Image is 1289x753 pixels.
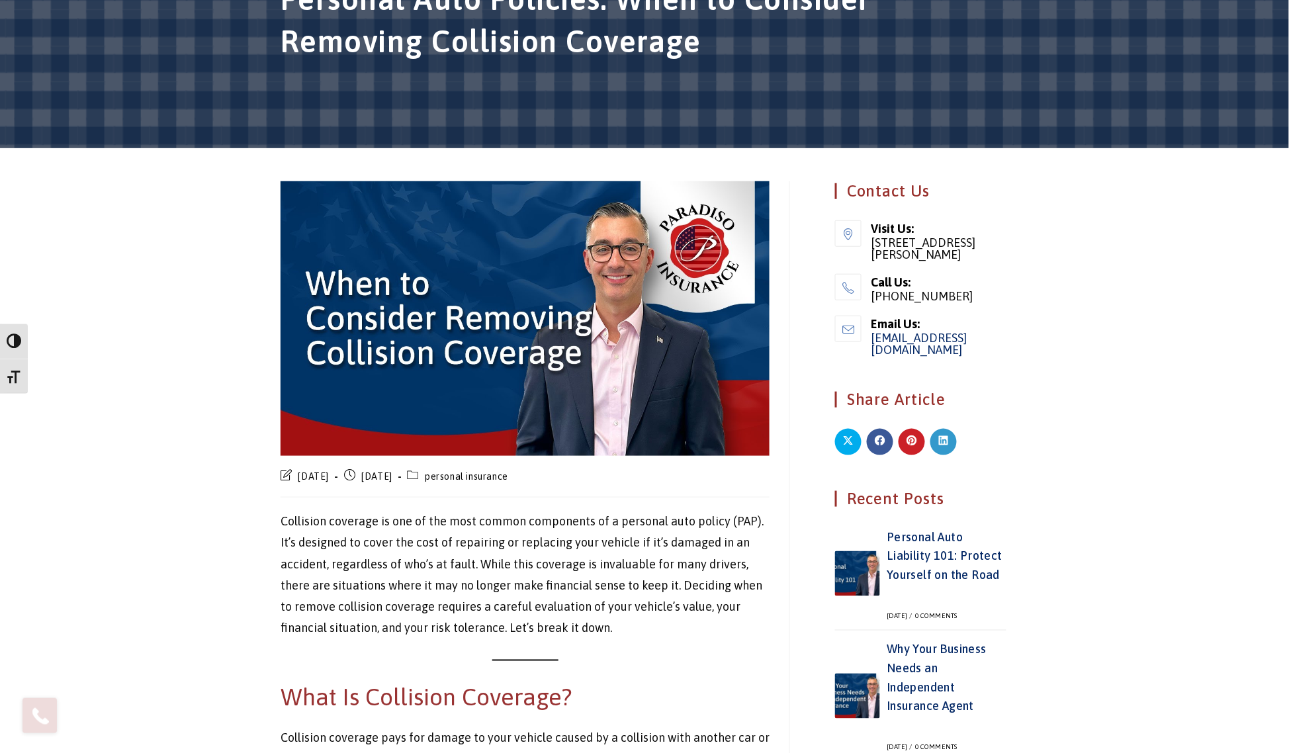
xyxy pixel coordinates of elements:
div: [DATE] [887,744,914,752]
a: Personal Auto Liability 101: Protect Yourself on the Road [887,530,1002,582]
a: personal insurance [425,471,508,482]
h4: Contact Us [835,183,1006,199]
span: Email Us: [871,316,1006,332]
h2: What Is Collision Coverage? [281,681,770,714]
span: / [908,744,914,751]
img: Phone icon [30,705,51,727]
span: Visit Us: [871,220,1006,237]
span: / [908,612,914,619]
p: Collision coverage is one of the most common components of a personal auto policy (PAP). It’s des... [281,511,770,639]
a: 0 Comments [916,744,957,751]
img: You are currently viewing Personal Auto Policies: When to Consider Removing Collision Coverage [281,181,770,457]
span: Call Us: [871,274,1006,290]
a: 0 Comments [916,612,957,619]
span: [PHONE_NUMBER] [871,290,1006,302]
a: [EMAIL_ADDRESS][DOMAIN_NAME] [871,331,967,357]
li: [DATE] [344,469,408,487]
h4: Recent Posts [835,491,1006,507]
div: [DATE] [887,612,914,620]
span: [STREET_ADDRESS][PERSON_NAME] [871,237,1006,261]
h4: Share Article [835,392,1006,408]
a: Why Your Business Needs an Independent Insurance Agent [887,642,987,713]
li: [DATE] [281,469,344,487]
